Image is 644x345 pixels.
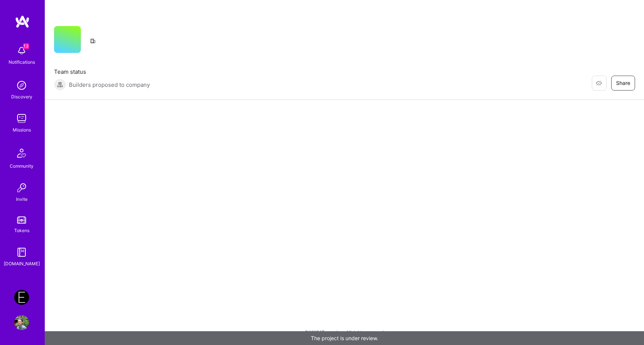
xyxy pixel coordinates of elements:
[14,43,29,58] img: bell
[14,111,29,126] img: teamwork
[12,290,31,305] a: Endeavor: Olympic Engineering -3338OEG275
[11,93,32,101] div: Discovery
[54,79,66,91] img: Builders proposed to company
[14,315,29,330] img: User Avatar
[14,78,29,93] img: discovery
[616,79,630,87] span: Share
[10,162,34,170] div: Community
[45,331,644,345] div: The project is under review.
[16,195,28,203] div: Invite
[90,38,96,44] i: icon CompanyGray
[611,76,635,91] button: Share
[23,43,29,49] span: 13
[9,58,35,66] div: Notifications
[4,260,40,268] div: [DOMAIN_NAME]
[13,144,31,162] img: Community
[596,80,602,86] i: icon EyeClosed
[14,290,29,305] img: Endeavor: Olympic Engineering -3338OEG275
[14,227,29,234] div: Tokens
[14,180,29,195] img: Invite
[12,315,31,330] a: User Avatar
[17,216,26,224] img: tokens
[54,68,150,76] span: Team status
[14,245,29,260] img: guide book
[69,81,150,89] span: Builders proposed to company
[15,15,30,28] img: logo
[13,126,31,134] div: Missions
